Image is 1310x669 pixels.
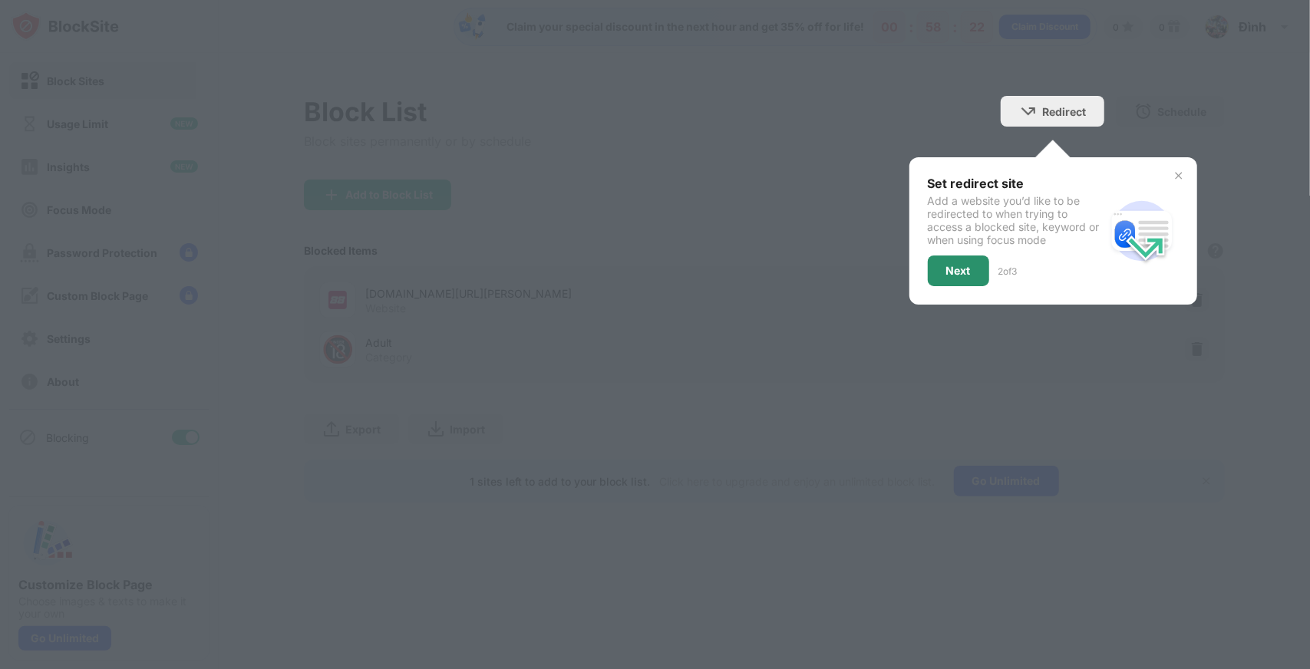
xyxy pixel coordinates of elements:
[1042,105,1086,118] div: Redirect
[1105,194,1179,268] img: redirect.svg
[928,176,1105,191] div: Set redirect site
[946,265,971,277] div: Next
[998,265,1018,277] div: 2 of 3
[928,194,1105,246] div: Add a website you’d like to be redirected to when trying to access a blocked site, keyword or whe...
[1173,170,1185,182] img: x-button.svg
